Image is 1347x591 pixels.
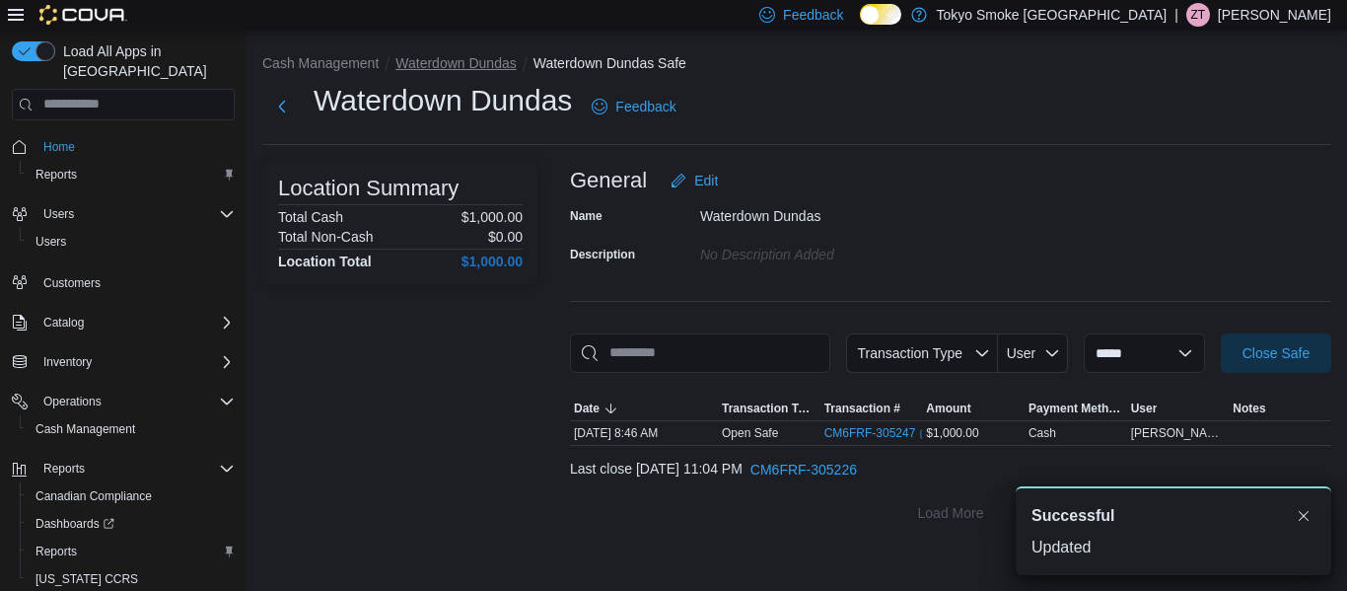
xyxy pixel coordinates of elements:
button: Payment Methods [1025,397,1127,420]
span: Inventory [43,354,92,370]
span: ZT [1191,3,1206,27]
button: Dismiss toast [1292,504,1315,528]
button: Users [4,200,243,228]
div: Waterdown Dundas [700,200,964,224]
button: Inventory [35,350,100,374]
button: Canadian Compliance [20,482,243,510]
a: Reports [28,163,85,186]
span: [US_STATE] CCRS [35,571,138,587]
button: User [998,333,1068,373]
p: Open Safe [722,425,778,441]
button: Date [570,397,718,420]
div: Updated [1031,536,1315,559]
div: Zachary Thomas [1186,3,1210,27]
span: $1,000.00 [926,425,978,441]
span: Home [43,139,75,155]
span: Cash Management [28,417,235,441]
button: Users [35,202,82,226]
button: Waterdown Dundas Safe [533,55,686,71]
a: [US_STATE] CCRS [28,567,146,591]
span: Home [35,134,235,159]
span: User [1007,345,1036,361]
button: Edit [663,161,726,200]
a: Dashboards [28,512,122,536]
div: Notification [1031,504,1315,528]
button: Cash Management [20,415,243,443]
button: Waterdown Dundas [395,55,516,71]
button: Transaction Type [718,397,820,420]
label: Name [570,208,603,224]
span: Inventory [35,350,235,374]
button: Customers [4,267,243,296]
span: Load All Apps in [GEOGRAPHIC_DATA] [55,41,235,81]
a: Feedback [584,87,683,126]
span: Reports [35,167,77,183]
button: Reports [20,538,243,565]
button: Catalog [35,311,92,334]
button: Close Safe [1221,333,1331,373]
h3: General [570,169,647,192]
button: Reports [4,455,243,482]
p: Tokyo Smoke [GEOGRAPHIC_DATA] [937,3,1168,27]
a: Dashboards [20,510,243,538]
button: Transaction # [820,397,923,420]
a: CM6FRF-305247External link [824,425,932,441]
div: No Description added [700,239,964,262]
h4: $1,000.00 [461,254,523,269]
div: [DATE] 8:46 AM [570,421,718,445]
span: Catalog [43,315,84,331]
button: User [1127,397,1230,420]
span: Edit [694,171,718,190]
span: User [1131,401,1158,416]
span: Customers [35,269,235,294]
button: Reports [20,161,243,188]
span: Load More [918,503,984,523]
span: Cash Management [35,421,135,437]
a: Users [28,230,74,254]
span: Transaction Type [857,345,962,361]
span: Users [35,202,235,226]
div: Cash [1028,425,1056,441]
span: Successful [1031,504,1114,528]
span: Washington CCRS [28,567,235,591]
button: Transaction Type [846,333,998,373]
img: Cova [39,5,127,25]
button: CM6FRF-305226 [743,450,865,489]
h1: Waterdown Dundas [314,81,572,120]
span: Reports [28,163,235,186]
button: Cash Management [262,55,379,71]
span: Amount [926,401,970,416]
button: Next [262,87,302,126]
input: Dark Mode [860,4,901,25]
a: Reports [28,540,85,563]
span: Customers [43,275,101,291]
button: Amount [922,397,1025,420]
button: Inventory [4,348,243,376]
span: Payment Methods [1028,401,1123,416]
span: Reports [35,544,77,559]
span: Canadian Compliance [35,488,152,504]
span: Close Safe [1242,343,1310,363]
span: Operations [35,390,235,413]
span: Reports [28,540,235,563]
a: Customers [35,271,108,295]
span: Reports [43,461,85,477]
span: Notes [1233,401,1265,416]
button: Home [4,132,243,161]
svg: External link [919,428,931,440]
span: Dashboards [28,512,235,536]
a: Cash Management [28,417,143,441]
a: Canadian Compliance [28,484,160,508]
span: Operations [43,394,102,409]
span: Catalog [35,311,235,334]
button: Notes [1229,397,1331,420]
label: Description [570,247,635,262]
span: Users [28,230,235,254]
nav: An example of EuiBreadcrumbs [262,53,1331,77]
input: This is a search bar. As you type, the results lower in the page will automatically filter. [570,333,830,373]
span: Dashboards [35,516,114,532]
span: Reports [35,457,235,480]
h6: Total Non-Cash [278,229,374,245]
span: CM6FRF-305226 [750,460,857,480]
button: Operations [35,390,109,413]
